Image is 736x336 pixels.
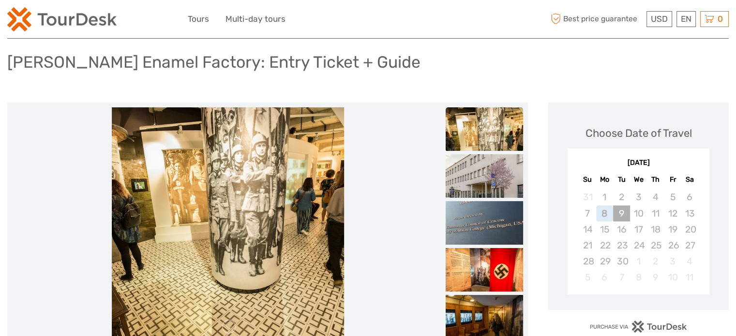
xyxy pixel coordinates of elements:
div: Not available Wednesday, October 1st, 2025 [630,253,647,269]
div: Not available Thursday, September 25th, 2025 [647,237,664,253]
p: We're away right now. Please check back later! [14,17,109,25]
div: Not available Tuesday, September 30th, 2025 [613,253,630,269]
span: Best price guarantee [548,11,644,27]
div: Not available Sunday, August 31st, 2025 [579,189,596,205]
div: Not available Tuesday, September 23rd, 2025 [613,237,630,253]
div: Not available Saturday, October 4th, 2025 [681,253,698,269]
div: Not available Saturday, September 13th, 2025 [681,205,698,221]
div: Not available Monday, September 8th, 2025 [596,205,613,221]
div: Not available Thursday, September 4th, 2025 [647,189,664,205]
img: e5ff383ecbdd465498068ff02acbe940_slider_thumbnail.jpg [446,248,523,292]
div: Not available Sunday, September 7th, 2025 [579,205,596,221]
div: Not available Saturday, September 27th, 2025 [681,237,698,253]
img: a11ca2ef763e4a33adba7fe6b02ed6cd_slider_thumbnail.jpg [446,107,523,151]
div: Not available Monday, September 22nd, 2025 [596,237,613,253]
div: Not available Friday, September 12th, 2025 [664,205,681,221]
div: Not available Sunday, September 21st, 2025 [579,237,596,253]
div: Choose Date of Travel [586,126,692,141]
div: We [630,173,647,186]
div: Not available Thursday, October 2nd, 2025 [647,253,664,269]
div: Not available Wednesday, September 17th, 2025 [630,221,647,237]
div: Not available Wednesday, September 10th, 2025 [630,205,647,221]
img: 2254-3441b4b5-4e5f-4d00-b396-31f1d84a6ebf_logo_small.png [7,7,117,31]
div: Not available Tuesday, September 2nd, 2025 [613,189,630,205]
div: Not available Thursday, September 18th, 2025 [647,221,664,237]
div: Not available Tuesday, September 16th, 2025 [613,221,630,237]
div: Tu [613,173,630,186]
h1: [PERSON_NAME] Enamel Factory: Entry Ticket + Guide [7,52,421,72]
div: Not available Friday, September 5th, 2025 [664,189,681,205]
div: Su [579,173,596,186]
div: Not available Saturday, September 20th, 2025 [681,221,698,237]
div: Not available Saturday, October 11th, 2025 [681,269,698,285]
div: Not available Monday, September 1st, 2025 [596,189,613,205]
div: Not available Sunday, October 5th, 2025 [579,269,596,285]
div: Not available Monday, September 15th, 2025 [596,221,613,237]
img: 62c683cf7e0c440aaf4bc2945eeb63d2_slider_thumbnail.jpg [446,201,523,245]
div: Not available Thursday, October 9th, 2025 [647,269,664,285]
button: Open LiveChat chat widget [111,15,123,27]
div: Not available Tuesday, October 7th, 2025 [613,269,630,285]
div: [DATE] [568,158,709,168]
div: Not available Friday, September 19th, 2025 [664,221,681,237]
div: Not available Friday, September 26th, 2025 [664,237,681,253]
div: Not available Monday, October 6th, 2025 [596,269,613,285]
img: dd572b7ca72540d0bcbe72fb56965196_slider_thumbnail.jpg [446,154,523,198]
div: Not available Tuesday, September 9th, 2025 [613,205,630,221]
img: PurchaseViaTourDesk.png [589,321,688,333]
div: Fr [664,173,681,186]
div: Sa [681,173,698,186]
div: Mo [596,173,613,186]
div: Not available Saturday, September 6th, 2025 [681,189,698,205]
span: 0 [716,14,724,24]
div: Not available Wednesday, September 3rd, 2025 [630,189,647,205]
div: Not available Wednesday, September 24th, 2025 [630,237,647,253]
a: Tours [188,12,209,26]
div: Not available Sunday, September 28th, 2025 [579,253,596,269]
div: Not available Friday, October 3rd, 2025 [664,253,681,269]
div: month 2025-09 [571,189,706,285]
div: Not available Thursday, September 11th, 2025 [647,205,664,221]
div: Th [647,173,664,186]
div: EN [676,11,696,27]
span: USD [651,14,668,24]
div: Not available Sunday, September 14th, 2025 [579,221,596,237]
a: Multi-day tours [225,12,285,26]
div: Not available Friday, October 10th, 2025 [664,269,681,285]
div: Not available Monday, September 29th, 2025 [596,253,613,269]
div: Not available Wednesday, October 8th, 2025 [630,269,647,285]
